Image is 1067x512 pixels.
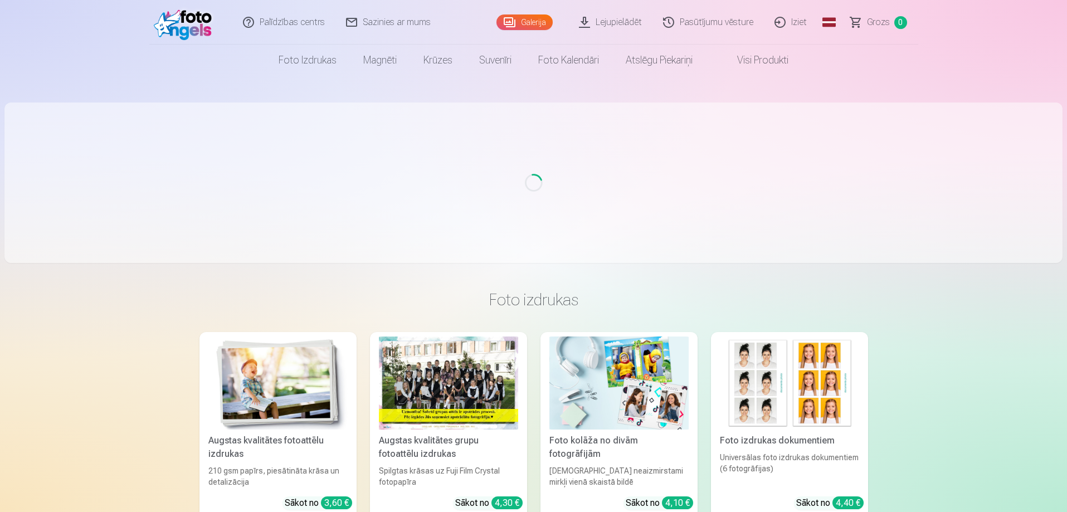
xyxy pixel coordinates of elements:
[796,496,864,510] div: Sākot no
[832,496,864,509] div: 4,40 €
[204,465,352,487] div: 210 gsm papīrs, piesātināta krāsa un detalizācija
[867,16,890,29] span: Grozs
[706,45,802,76] a: Visi produkti
[265,45,350,76] a: Foto izdrukas
[154,4,218,40] img: /fa1
[321,496,352,509] div: 3,60 €
[549,337,689,430] img: Foto kolāža no divām fotogrāfijām
[491,496,523,509] div: 4,30 €
[545,434,693,461] div: Foto kolāža no divām fotogrāfijām
[285,496,352,510] div: Sākot no
[208,290,859,310] h3: Foto izdrukas
[350,45,410,76] a: Magnēti
[894,16,907,29] span: 0
[455,496,523,510] div: Sākot no
[715,434,864,447] div: Foto izdrukas dokumentiem
[626,496,693,510] div: Sākot no
[410,45,466,76] a: Krūzes
[496,14,553,30] a: Galerija
[662,496,693,509] div: 4,10 €
[720,337,859,430] img: Foto izdrukas dokumentiem
[208,337,348,430] img: Augstas kvalitātes fotoattēlu izdrukas
[525,45,612,76] a: Foto kalendāri
[612,45,706,76] a: Atslēgu piekariņi
[715,452,864,487] div: Universālas foto izdrukas dokumentiem (6 fotogrāfijas)
[374,465,523,487] div: Spilgtas krāsas uz Fuji Film Crystal fotopapīra
[204,434,352,461] div: Augstas kvalitātes fotoattēlu izdrukas
[545,465,693,487] div: [DEMOGRAPHIC_DATA] neaizmirstami mirkļi vienā skaistā bildē
[466,45,525,76] a: Suvenīri
[374,434,523,461] div: Augstas kvalitātes grupu fotoattēlu izdrukas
